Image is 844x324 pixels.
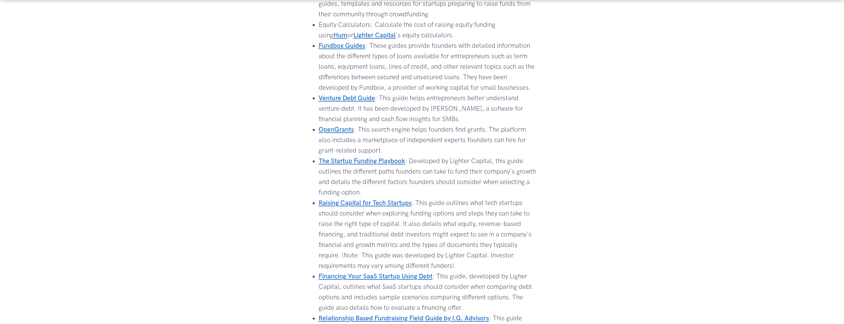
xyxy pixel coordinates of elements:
[319,271,538,313] li: : This guide, developed by Ligher Capital, outlines what SaaS startups should consider when compa...
[353,31,396,39] a: Lighter Capital
[319,42,365,50] a: Fundbox Guides
[319,198,538,271] li: : This guide outlines what tech startups should consider when exploring funding options and steps...
[319,126,354,133] a: OpenGrants
[319,314,489,322] a: Relationship Based Fundraising Field Guide by I.G. Advisors
[319,94,375,102] a: Venture Debt Guide
[319,273,432,280] a: Financing Your SaaS Startup Using Debt
[319,199,412,207] a: Raising Capital for Tech Startups
[319,156,538,198] li: : Developed by Lighter Capital, this guide outlines the different paths founders can take to fund...
[333,31,347,39] a: Hum
[319,125,538,156] li: : This search engine helps founders find grants. The platform also includes a marketplace of inde...
[319,93,538,125] li: : This guide helps entrepreneurs better understand venture debt. It has been developed by [PERSON...
[319,41,538,93] li: : These guides provide founders with detailed information about the different types of loans avai...
[319,20,538,41] li: Equity Calculators: Calculate the cost of raising equity funding using or 's equity calculators.
[319,157,405,165] a: The Startup Funding Playbook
